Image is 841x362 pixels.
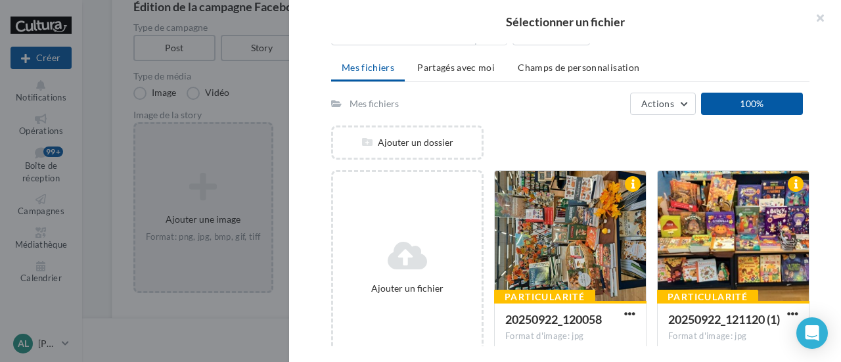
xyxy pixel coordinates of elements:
h2: Sélectionner un fichier [310,16,820,28]
button: 100% [701,93,803,115]
span: Actions [641,98,674,109]
div: Open Intercom Messenger [796,317,828,349]
div: Mes fichiers [350,97,399,110]
span: 100% [712,99,792,109]
button: Actions [630,93,696,115]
